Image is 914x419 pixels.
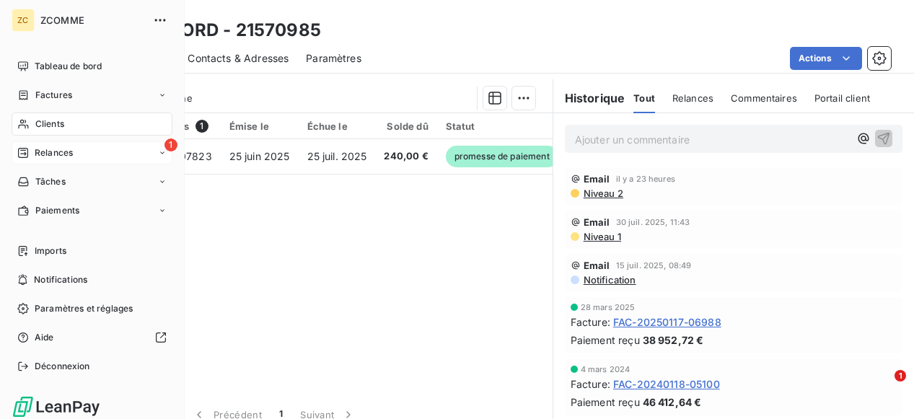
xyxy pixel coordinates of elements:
[35,244,66,257] span: Imports
[643,332,704,348] span: 38 952,72 €
[643,394,702,410] span: 46 412,64 €
[571,394,640,410] span: Paiement reçu
[571,314,610,330] span: Facture :
[229,120,290,132] div: Émise le
[35,302,133,315] span: Paramètres et réglages
[35,175,66,188] span: Tâches
[616,261,692,270] span: 15 juil. 2025, 08:49
[35,146,73,159] span: Relances
[12,239,172,263] a: Imports
[582,188,623,199] span: Niveau 2
[307,150,367,162] span: 25 juil. 2025
[12,113,172,136] a: Clients
[616,175,675,183] span: il y a 23 heures
[35,204,79,217] span: Paiements
[446,120,558,132] div: Statut
[12,199,172,222] a: Paiements
[12,170,172,193] a: Tâches
[633,92,655,104] span: Tout
[581,365,630,374] span: 4 mars 2024
[12,297,172,320] a: Paramètres et réglages
[307,120,367,132] div: Échue le
[40,14,144,26] span: ZCOMME
[384,120,428,132] div: Solde dû
[12,84,172,107] a: Factures
[865,370,900,405] iframe: Intercom live chat
[672,92,713,104] span: Relances
[584,173,610,185] span: Email
[446,146,558,167] span: promesse de paiement
[12,9,35,32] div: ZC
[306,51,361,66] span: Paramètres
[582,274,636,286] span: Notification
[12,55,172,78] a: Tableau de bord
[384,149,428,164] span: 240,00 €
[127,17,321,43] h3: SOFINORD - 21570985
[731,92,797,104] span: Commentaires
[616,218,690,226] span: 30 juil. 2025, 11:43
[34,273,87,286] span: Notifications
[35,60,102,73] span: Tableau de bord
[12,395,101,418] img: Logo LeanPay
[613,376,720,392] span: FAC-20240118-05100
[613,314,721,330] span: FAC-20250117-06988
[895,370,906,381] span: 1
[35,331,54,344] span: Aide
[584,260,610,271] span: Email
[188,51,289,66] span: Contacts & Adresses
[12,326,172,349] a: Aide
[584,216,610,228] span: Email
[35,118,64,131] span: Clients
[581,303,636,312] span: 28 mars 2025
[571,332,640,348] span: Paiement reçu
[582,231,621,242] span: Niveau 1
[790,47,862,70] button: Actions
[164,138,177,151] span: 1
[814,92,870,104] span: Portail client
[12,141,172,164] a: 1Relances
[35,89,72,102] span: Factures
[553,89,625,107] h6: Historique
[35,360,90,373] span: Déconnexion
[195,120,208,133] span: 1
[229,150,290,162] span: 25 juin 2025
[571,376,610,392] span: Facture :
